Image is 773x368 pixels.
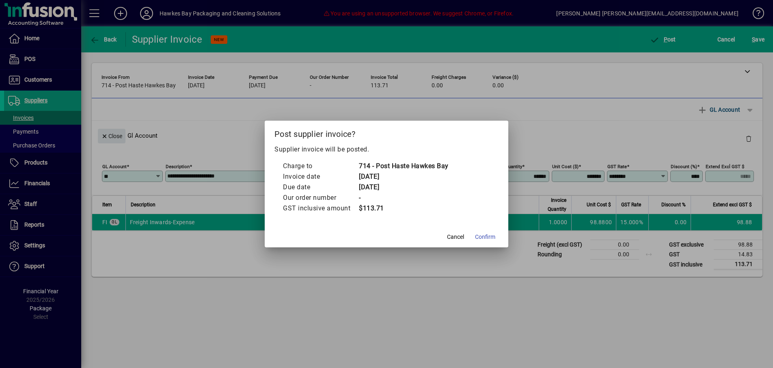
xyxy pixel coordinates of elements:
td: 714 - Post Haste Hawkes Bay [358,161,449,171]
td: Invoice date [283,171,358,182]
span: Confirm [475,233,495,241]
td: - [358,193,449,203]
td: GST inclusive amount [283,203,358,214]
td: $113.71 [358,203,449,214]
span: Cancel [447,233,464,241]
p: Supplier invoice will be posted. [274,145,499,154]
td: Charge to [283,161,358,171]
td: [DATE] [358,171,449,182]
td: Our order number [283,193,358,203]
td: Due date [283,182,358,193]
h2: Post supplier invoice? [265,121,508,144]
td: [DATE] [358,182,449,193]
button: Cancel [443,229,469,244]
button: Confirm [472,229,499,244]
